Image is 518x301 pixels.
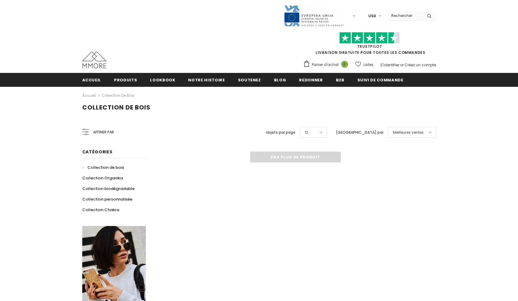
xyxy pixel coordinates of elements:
[82,162,124,173] a: Collection de bois
[274,73,286,87] a: Blog
[102,93,135,98] a: Collection de bois
[284,5,344,27] img: Javni Razpis
[114,77,137,83] span: Produits
[82,196,132,202] span: Collection personnalisée
[150,73,175,87] a: Lookbook
[82,92,96,99] a: Accueil
[150,77,175,83] span: Lookbook
[82,173,123,183] a: Collection Organika
[188,73,225,87] a: Notre histoire
[82,186,135,191] span: Collection biodégradable
[82,175,123,181] span: Collection Organika
[336,129,383,136] label: [GEOGRAPHIC_DATA] par
[82,183,135,194] a: Collection biodégradable
[82,51,106,68] img: Cas MMORE
[368,13,376,19] span: USD
[380,62,399,67] a: S'identifier
[388,11,422,20] input: Search Site
[339,32,400,44] img: Faites confiance aux étoiles pilotes
[400,62,404,67] span: or
[299,73,323,87] a: Redonner
[238,73,261,87] a: soutenez
[284,13,344,18] a: Javni Razpis
[355,59,373,70] a: Listes
[188,77,225,83] span: Notre histoire
[82,103,151,112] span: Collection de bois
[114,73,137,87] a: Produits
[93,129,114,136] span: Affiner par
[82,73,101,87] a: Accueil
[87,165,124,170] span: Collection de bois
[341,61,348,68] span: 0
[336,77,344,83] span: B2B
[405,62,436,67] a: Créez un compte
[303,60,351,69] a: Panier d'achat 0
[357,44,382,49] a: TrustPilot
[303,35,436,55] span: LIVRAISON GRATUITE POUR TOUTES LES COMMANDES
[393,129,424,136] span: Meilleures ventes
[82,77,101,83] span: Accueil
[299,77,323,83] span: Redonner
[82,149,112,155] span: Catégories
[305,129,308,136] span: 12
[82,207,119,213] span: Collection Chakra
[357,77,403,83] span: Suivi de commande
[82,204,119,215] a: Collection Chakra
[238,77,261,83] span: soutenez
[274,77,286,83] span: Blog
[312,62,339,68] span: Panier d'achat
[357,73,403,87] a: Suivi de commande
[363,62,373,68] span: Listes
[82,194,132,204] a: Collection personnalisée
[266,129,295,136] label: objets par page
[336,73,344,87] a: B2B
